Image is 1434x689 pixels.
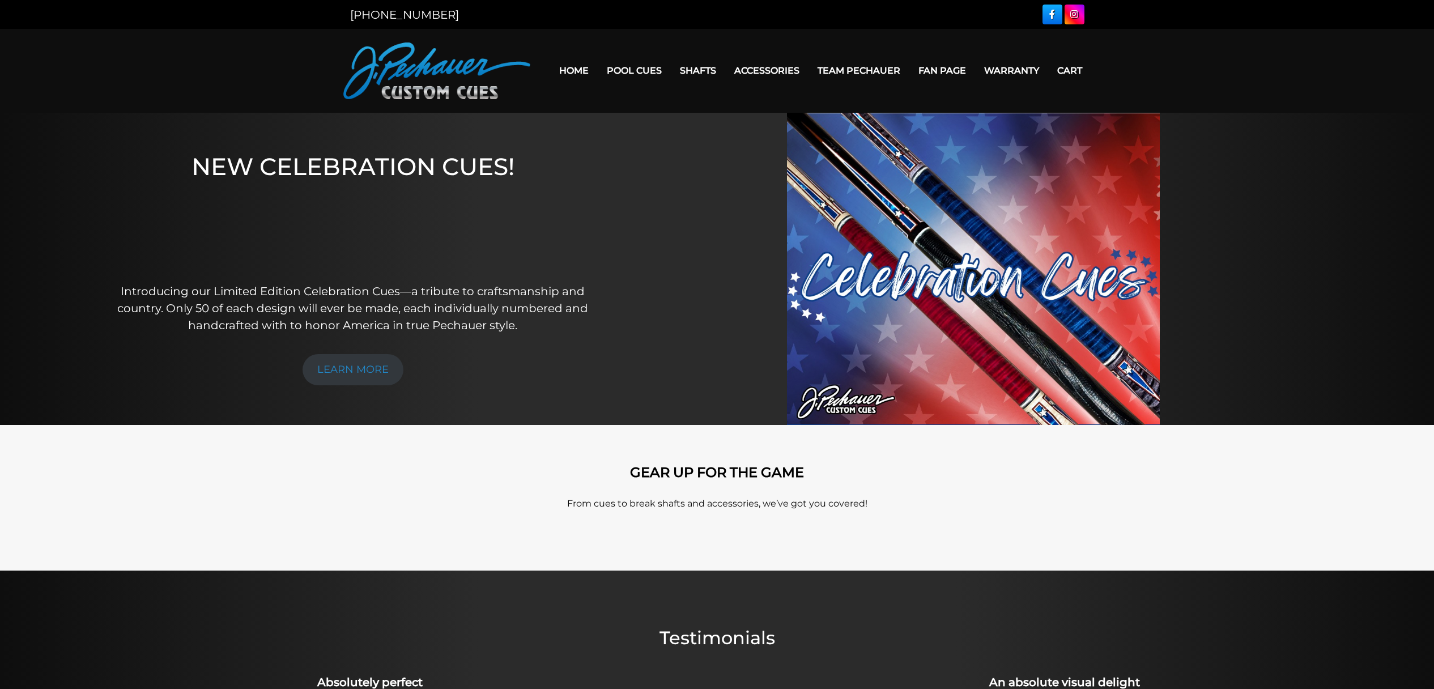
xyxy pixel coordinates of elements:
p: Introducing our Limited Edition Celebration Cues—a tribute to craftsmanship and country. Only 50 ... [113,283,593,334]
a: Shafts [671,56,725,85]
a: Pool Cues [598,56,671,85]
a: Team Pechauer [809,56,909,85]
h1: NEW CELEBRATION CUES! [113,152,593,267]
strong: GEAR UP FOR THE GAME [630,464,804,480]
a: [PHONE_NUMBER] [350,8,459,22]
p: From cues to break shafts and accessories, we’ve got you covered! [394,497,1040,511]
a: Accessories [725,56,809,85]
a: Fan Page [909,56,975,85]
a: Cart [1048,56,1091,85]
img: Pechauer Custom Cues [343,42,530,99]
a: Home [550,56,598,85]
a: Warranty [975,56,1048,85]
a: LEARN MORE [303,354,403,385]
